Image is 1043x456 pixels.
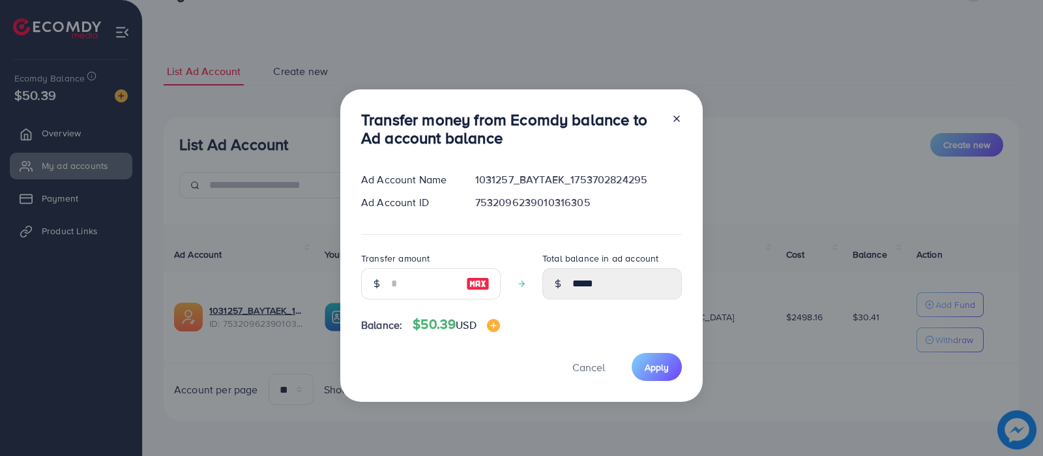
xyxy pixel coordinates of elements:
button: Apply [632,353,682,381]
img: image [487,319,500,332]
div: Ad Account Name [351,172,465,187]
button: Cancel [556,353,621,381]
span: Cancel [572,360,605,374]
div: Ad Account ID [351,195,465,210]
h3: Transfer money from Ecomdy balance to Ad account balance [361,110,661,148]
span: Apply [645,361,669,374]
h4: $50.39 [413,316,499,333]
label: Transfer amount [361,252,430,265]
span: Balance: [361,318,402,333]
img: image [466,276,490,292]
label: Total balance in ad account [542,252,658,265]
div: 7532096239010316305 [465,195,692,210]
span: USD [456,318,476,332]
div: 1031257_BAYTAEK_1753702824295 [465,172,692,187]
